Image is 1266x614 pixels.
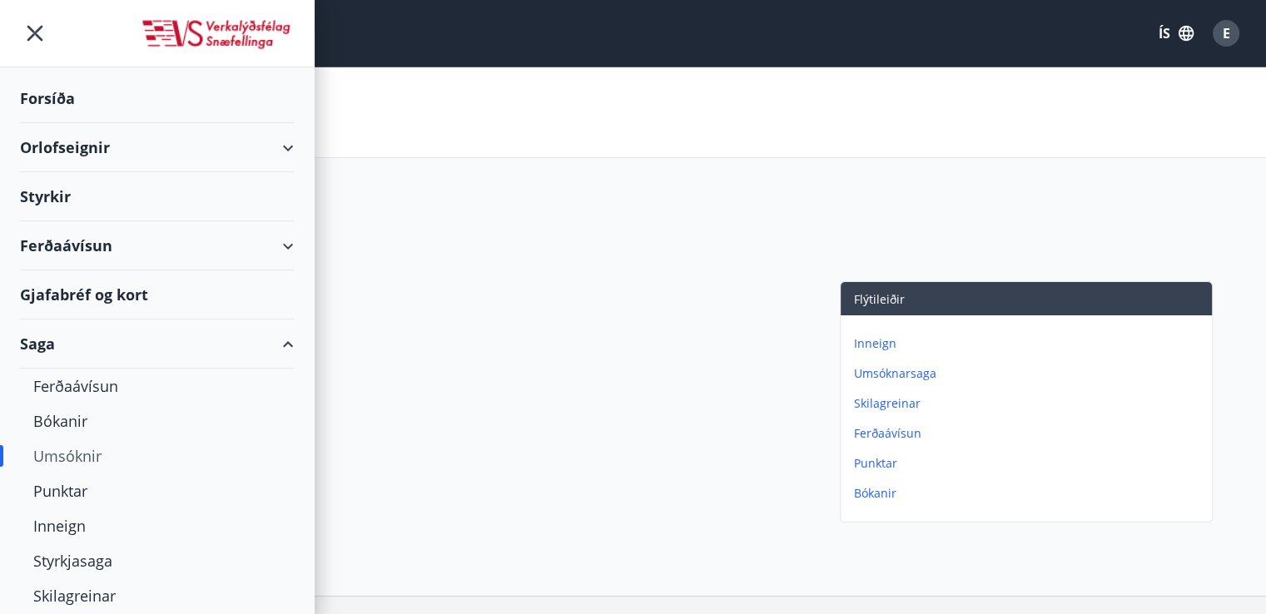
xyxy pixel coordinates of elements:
[1149,18,1203,48] button: ÍS
[20,172,294,221] div: Styrkir
[1223,24,1230,42] span: E
[20,74,294,123] div: Forsíða
[854,365,1205,382] p: Umsóknarsaga
[854,455,1205,472] p: Punktar
[33,369,281,404] div: Ferðaávísun
[854,425,1205,442] p: Ferðaávísun
[1206,13,1246,53] button: E
[140,18,294,52] img: union_logo
[33,508,281,543] div: Inneign
[20,221,294,270] div: Ferðaávísun
[33,473,281,508] div: Punktar
[33,404,281,438] div: Bókanir
[33,438,281,473] div: Umsóknir
[20,123,294,172] div: Orlofseignir
[20,270,294,319] div: Gjafabréf og kort
[854,335,1205,352] p: Inneign
[20,18,50,48] button: menu
[33,578,281,613] div: Skilagreinar
[854,395,1205,412] p: Skilagreinar
[854,291,905,307] span: Flýtileiðir
[854,485,1205,502] p: Bókanir
[33,543,281,578] div: Styrkjasaga
[20,319,294,369] div: Saga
